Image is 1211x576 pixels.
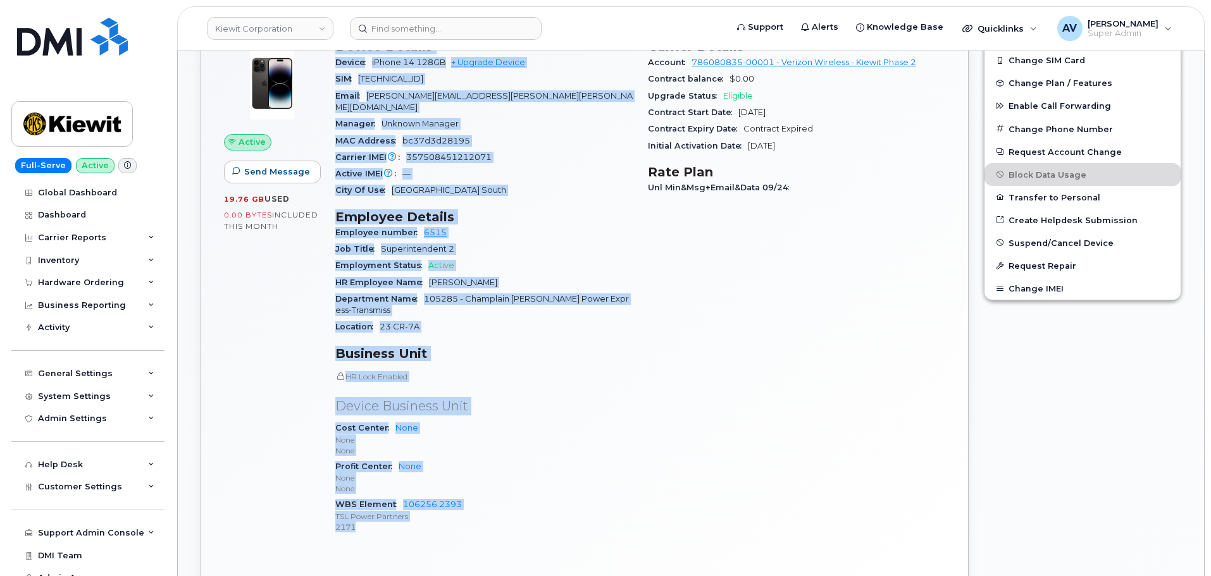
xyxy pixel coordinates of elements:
[335,472,633,483] p: None
[429,278,497,287] span: [PERSON_NAME]
[335,209,633,224] h3: Employee Details
[335,445,633,456] p: None
[239,136,266,148] span: Active
[648,107,738,117] span: Contract Start Date
[1062,21,1077,36] span: AV
[372,58,446,67] span: iPhone 14 128GB
[335,483,633,494] p: None
[335,278,429,287] span: HR Employee Name
[402,169,411,178] span: —
[648,91,723,101] span: Upgrade Status
[978,23,1024,34] span: Quicklinks
[984,163,1181,186] button: Block Data Usage
[335,260,428,270] span: Employment Status
[335,371,633,382] p: HR Lock Enabled
[984,118,1181,140] button: Change Phone Number
[748,141,775,150] span: [DATE]
[984,231,1181,254] button: Suspend/Cancel Device
[648,58,692,67] span: Account
[399,462,421,471] a: None
[335,185,392,195] span: City Of Use
[1009,78,1112,88] span: Change Plan / Features
[335,423,395,432] span: Cost Center
[1088,28,1158,39] span: Super Admin
[692,58,916,67] a: 786080835-00001 - Verizon Wireless - Kiewit Phase 2
[350,17,542,40] input: Find something...
[380,322,419,331] span: 23 CR-7A
[648,141,748,150] span: Initial Activation Date
[335,397,633,415] p: Device Business Unit
[723,91,753,101] span: Eligible
[335,74,358,83] span: SIM
[743,124,813,133] span: Contract Expired
[953,16,1046,41] div: Quicklinks
[984,71,1181,94] button: Change Plan / Features
[402,136,470,145] span: bc37d3d28195
[224,211,272,219] span: 0.00 Bytes
[748,21,783,34] span: Support
[648,183,795,192] span: Unl Min&Msg+Email&Data 09/24
[812,21,838,34] span: Alerts
[234,46,310,121] img: image20231002-3703462-njx0qo.jpeg
[395,423,418,432] a: None
[847,15,952,40] a: Knowledge Base
[738,107,766,117] span: [DATE]
[335,58,372,67] span: Device
[1156,521,1202,567] iframe: Messenger Launcher
[1009,101,1111,111] span: Enable Call Forwarding
[335,522,633,532] p: 2171
[984,277,1181,300] button: Change IMEI
[335,169,402,178] span: Active IMEI
[224,195,264,204] span: 19.76 GB
[335,322,380,331] span: Location
[984,186,1181,209] button: Transfer to Personal
[984,254,1181,277] button: Request Repair
[335,434,633,445] p: None
[264,194,290,204] span: used
[728,15,792,40] a: Support
[984,209,1181,231] a: Create Helpdesk Submission
[207,17,333,40] a: Kiewit Corporation
[403,499,462,509] a: 106256.2393
[648,74,730,83] span: Contract balance
[648,164,945,180] h3: Rate Plan
[1048,16,1181,41] div: Artem Volkov
[335,152,406,162] span: Carrier IMEI
[867,21,943,34] span: Knowledge Base
[335,136,402,145] span: MAC Address
[381,244,454,254] span: Superintendent 2
[1009,238,1114,247] span: Suspend/Cancel Device
[358,74,423,83] span: [TECHNICAL_ID]
[335,119,382,128] span: Manager
[244,166,310,178] span: Send Message
[406,152,492,162] span: 357508451212071
[224,161,321,183] button: Send Message
[335,91,633,112] span: [PERSON_NAME][EMAIL_ADDRESS][PERSON_NAME][PERSON_NAME][DOMAIN_NAME]
[335,244,381,254] span: Job Title
[1088,18,1158,28] span: [PERSON_NAME]
[424,228,447,237] a: 6515
[335,462,399,471] span: Profit Center
[984,49,1181,71] button: Change SIM Card
[451,58,525,67] a: + Upgrade Device
[335,346,633,361] h3: Business Unit
[984,140,1181,163] button: Request Account Change
[335,91,366,101] span: Email
[428,260,454,270] span: Active
[382,119,459,128] span: Unknown Manager
[648,124,743,133] span: Contract Expiry Date
[792,15,847,40] a: Alerts
[335,294,629,315] span: 105285 - Champlain [PERSON_NAME] Power Express-Transmiss
[392,185,506,195] span: [GEOGRAPHIC_DATA] South
[335,499,403,509] span: WBS Element
[335,511,633,522] p: TSL Power Partners
[335,228,424,237] span: Employee number
[730,74,754,83] span: $0.00
[984,94,1181,117] button: Enable Call Forwarding
[335,294,424,303] span: Department Name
